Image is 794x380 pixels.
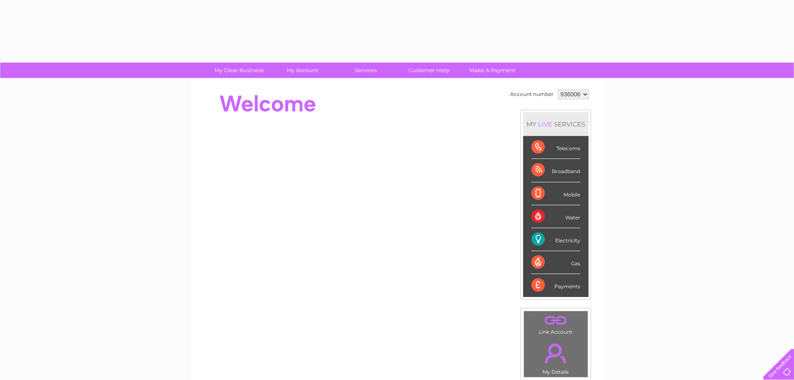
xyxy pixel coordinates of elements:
[458,63,527,78] a: Make A Payment
[523,337,588,377] td: My Details
[268,63,337,78] a: My Account
[531,274,580,297] div: Payments
[531,159,580,182] div: Broadband
[508,87,556,101] td: Account number
[531,182,580,205] div: Mobile
[395,63,463,78] a: Customer Help
[536,120,554,128] div: LIVE
[526,313,586,328] a: .
[331,63,400,78] a: Services
[526,339,586,368] a: .
[523,112,589,136] div: MY SERVICES
[531,251,580,274] div: Gas
[531,136,580,159] div: Telecoms
[531,205,580,228] div: Water
[205,63,273,78] a: My Clear Business
[531,228,580,251] div: Electricity
[523,311,588,337] td: Link Account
